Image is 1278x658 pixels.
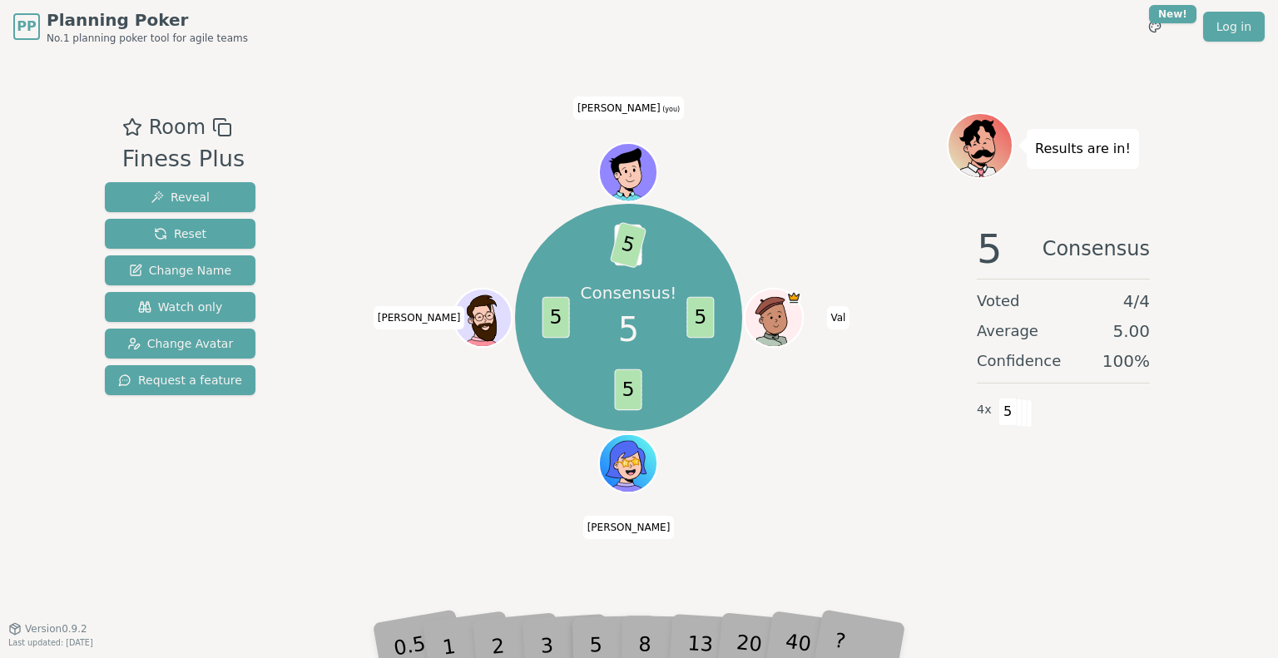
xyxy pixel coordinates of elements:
span: 5 [998,398,1018,426]
span: Watch only [138,299,223,315]
a: Log in [1203,12,1265,42]
div: Finess Plus [122,142,245,176]
span: Val is the host [787,290,802,305]
span: Change Avatar [127,335,234,352]
span: Click to change your name [374,306,465,329]
span: 5 [542,297,570,339]
button: Change Name [105,255,255,285]
span: Consensus [1043,229,1150,269]
a: PPPlanning PokerNo.1 planning poker tool for agile teams [13,8,248,45]
span: PP [17,17,36,37]
span: Click to change your name [826,306,850,329]
span: Reset [154,225,206,242]
button: Change Avatar [105,329,255,359]
span: Planning Poker [47,8,248,32]
span: Confidence [977,349,1061,373]
button: Add as favourite [122,112,142,142]
span: Reveal [151,189,210,205]
span: 5 [615,369,642,411]
span: Click to change your name [573,96,684,120]
span: Version 0.9.2 [25,622,87,636]
span: Click to change your name [583,516,675,539]
span: Room [149,112,206,142]
button: Reset [105,219,255,249]
span: No.1 planning poker tool for agile teams [47,32,248,45]
p: Results are in! [1035,137,1131,161]
span: Request a feature [118,372,242,388]
span: 5 [977,229,1003,269]
span: 5.00 [1112,319,1150,343]
button: Version0.9.2 [8,622,87,636]
div: New! [1149,5,1196,23]
span: 5 [618,304,639,354]
span: 5 [687,297,715,339]
span: Last updated: [DATE] [8,638,93,647]
button: New! [1140,12,1170,42]
span: Voted [977,289,1020,313]
span: 100 % [1102,349,1150,373]
span: 4 x [977,401,992,419]
span: 4 / 4 [1123,289,1150,313]
button: Reveal [105,182,255,212]
span: (you) [661,106,681,113]
button: Watch only [105,292,255,322]
span: Change Name [129,262,231,279]
span: Average [977,319,1038,343]
span: 3 [615,225,642,266]
button: Request a feature [105,365,255,395]
span: 5 [610,222,647,269]
button: Click to change your avatar [601,145,656,200]
p: Consensus! [581,281,677,304]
